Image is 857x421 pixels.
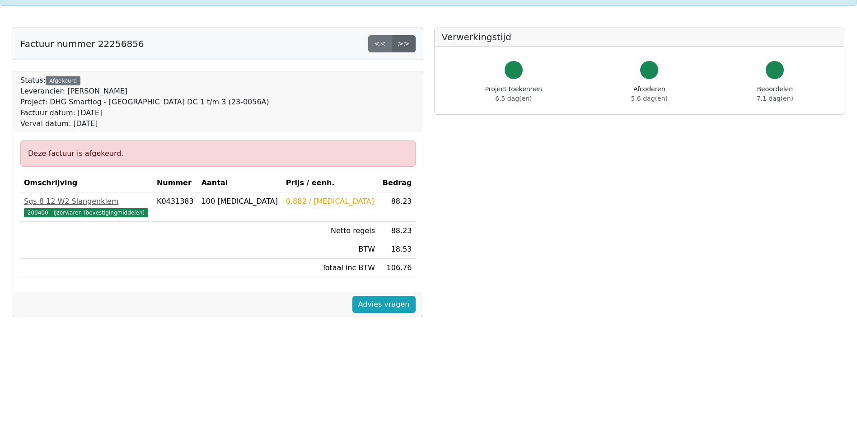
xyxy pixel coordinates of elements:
[20,38,144,49] h5: Factuur nummer 22256856
[46,76,80,85] div: Afgekeurd
[631,95,668,102] span: 5.6 dag(en)
[20,108,269,118] div: Factuur datum: [DATE]
[368,35,392,52] a: <<
[379,192,415,222] td: 88.23
[198,174,282,192] th: Aantal
[379,174,415,192] th: Bedrag
[485,84,542,103] div: Project toekennen
[286,196,375,207] div: 0.882 / [MEDICAL_DATA]
[379,259,415,277] td: 106.76
[24,196,150,218] a: Sgs 8 12 W2 Slangenklem200400 - IJzerwaren (bevestigingmiddelen)
[631,84,668,103] div: Afcoderen
[24,208,148,217] span: 200400 - IJzerwaren (bevestigingmiddelen)
[24,196,150,207] div: Sgs 8 12 W2 Slangenklem
[495,95,532,102] span: 6.5 dag(en)
[20,97,269,108] div: Project: DHG Smartlog - [GEOGRAPHIC_DATA] DC 1 t/m 3 (23-0056A)
[757,95,793,102] span: 7.1 dag(en)
[20,75,269,129] div: Status:
[442,32,837,42] h5: Verwerkingstijd
[757,84,793,103] div: Beoordelen
[153,174,198,192] th: Nummer
[20,86,269,97] div: Leverancier: [PERSON_NAME]
[392,35,416,52] a: >>
[20,174,153,192] th: Omschrijving
[379,222,415,240] td: 88.23
[201,196,279,207] div: 100 [MEDICAL_DATA]
[20,118,269,129] div: Verval datum: [DATE]
[153,192,198,222] td: K0431383
[379,240,415,259] td: 18.53
[282,222,379,240] td: Netto regels
[282,174,379,192] th: Prijs / eenh.
[282,240,379,259] td: BTW
[352,296,416,313] a: Advies vragen
[282,259,379,277] td: Totaal inc BTW
[20,140,416,167] div: Deze factuur is afgekeurd.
